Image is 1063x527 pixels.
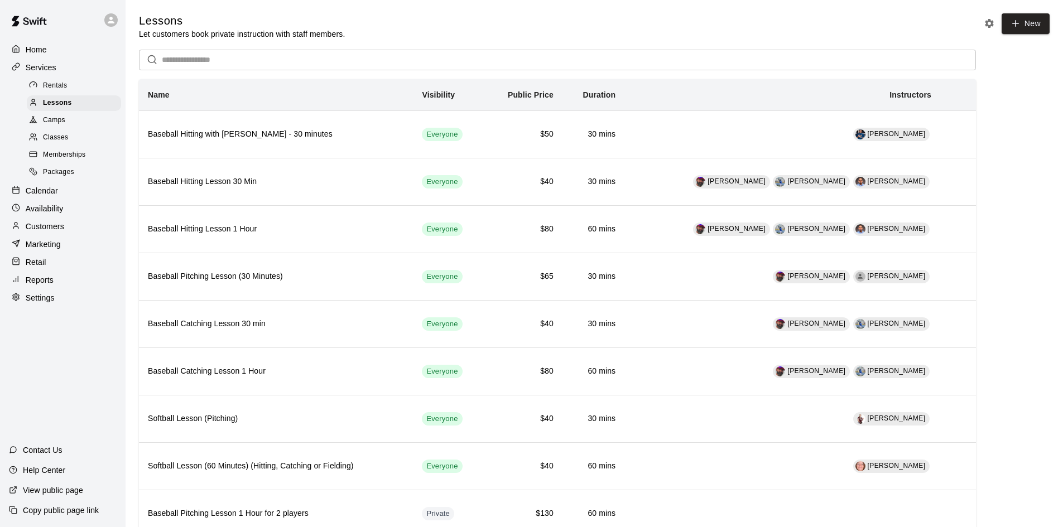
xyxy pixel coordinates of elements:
[148,223,404,235] h6: Baseball Hitting Lesson 1 Hour
[855,366,865,376] img: Parker Madden
[43,98,72,109] span: Lessons
[26,203,64,214] p: Availability
[43,149,85,161] span: Memberships
[868,320,926,327] span: [PERSON_NAME]
[787,225,845,233] span: [PERSON_NAME]
[855,177,865,187] img: Birgilito Santana
[9,236,117,253] a: Marketing
[422,177,462,187] span: Everyone
[787,320,845,327] span: [PERSON_NAME]
[1002,13,1050,34] a: New
[148,460,404,472] h6: Softball Lesson (60 Minutes) (Hitting, Catching or Fielding)
[493,318,554,330] h6: $40
[9,289,117,306] a: Settings
[23,465,65,476] p: Help Center
[27,78,121,94] div: Rentals
[422,365,462,378] div: This service is visible to all of your customers
[571,318,615,330] h6: 30 mins
[9,41,117,58] a: Home
[9,272,117,288] a: Reports
[139,28,345,40] p: Let customers book private instruction with staff members.
[27,95,121,111] div: Lessons
[9,59,117,76] a: Services
[493,176,554,188] h6: $40
[26,292,55,303] p: Settings
[9,218,117,235] div: Customers
[26,221,64,232] p: Customers
[9,200,117,217] a: Availability
[23,505,99,516] p: Copy public page link
[571,128,615,141] h6: 30 mins
[855,129,865,139] img: Barry Lyons
[868,414,926,422] span: [PERSON_NAME]
[148,270,404,283] h6: Baseball Pitching Lesson (30 Minutes)
[571,413,615,425] h6: 30 mins
[855,319,865,329] img: Parker Madden
[868,272,926,280] span: [PERSON_NAME]
[695,224,705,234] img: Jobe Allen
[27,77,126,94] a: Rentals
[422,128,462,141] div: This service is visible to all of your customers
[571,460,615,472] h6: 60 mins
[422,509,454,519] span: Private
[422,319,462,330] span: Everyone
[422,175,462,188] div: This service is visible to all of your customers
[855,272,865,282] div: Tyler Buckley
[775,272,785,282] img: Jobe Allen
[775,319,785,329] img: Jobe Allen
[775,177,785,187] img: Parker Madden
[493,460,554,472] h6: $40
[9,254,117,270] div: Retail
[27,129,126,147] a: Classes
[422,414,462,424] span: Everyone
[571,365,615,378] h6: 60 mins
[422,460,462,473] div: This service is visible to all of your customers
[43,167,74,178] span: Packages
[868,130,926,138] span: [PERSON_NAME]
[981,15,998,32] button: Lesson settings
[493,507,554,520] h6: $130
[787,367,845,375] span: [PERSON_NAME]
[27,164,126,181] a: Packages
[27,94,126,112] a: Lessons
[26,44,47,55] p: Home
[422,224,462,235] span: Everyone
[26,274,54,286] p: Reports
[571,223,615,235] h6: 60 mins
[583,90,615,99] b: Duration
[26,239,61,250] p: Marketing
[422,90,455,99] b: Visibility
[855,224,865,234] img: Birgilito Santana
[422,461,462,472] span: Everyone
[148,365,404,378] h6: Baseball Catching Lesson 1 Hour
[889,90,931,99] b: Instructors
[23,444,62,456] p: Contact Us
[27,147,126,164] a: Memberships
[708,177,766,185] span: [PERSON_NAME]
[493,413,554,425] h6: $40
[775,224,785,234] img: Parker Madden
[148,90,170,99] b: Name
[422,272,462,282] span: Everyone
[695,177,705,187] img: Jobe Allen
[148,128,404,141] h6: Baseball Hitting with [PERSON_NAME] - 30 minutes
[23,485,83,496] p: View public page
[422,317,462,331] div: This service is visible to all of your customers
[27,165,121,180] div: Packages
[775,366,785,376] img: Jobe Allen
[43,80,68,91] span: Rentals
[422,129,462,140] span: Everyone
